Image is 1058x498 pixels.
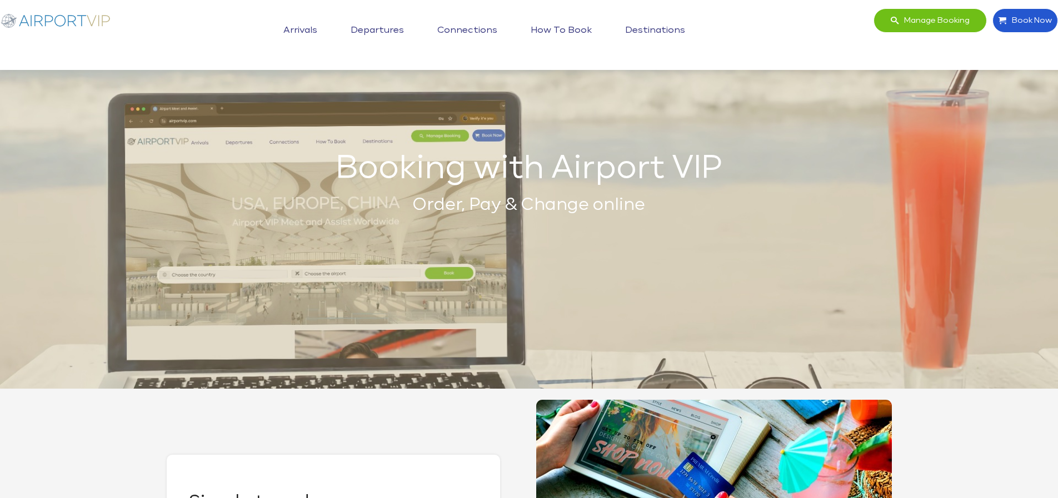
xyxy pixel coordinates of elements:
[435,17,500,44] a: Connections
[874,8,987,33] a: Manage booking
[992,8,1058,33] a: Book Now
[348,17,407,44] a: Departures
[167,193,892,218] h2: Order, Pay & Change online
[281,17,320,44] a: Arrivals
[899,9,970,32] span: Manage booking
[622,17,688,44] a: Destinations
[528,17,595,44] a: How to book
[167,156,892,182] h1: Booking with Airport VIP
[1006,9,1052,32] span: Book Now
